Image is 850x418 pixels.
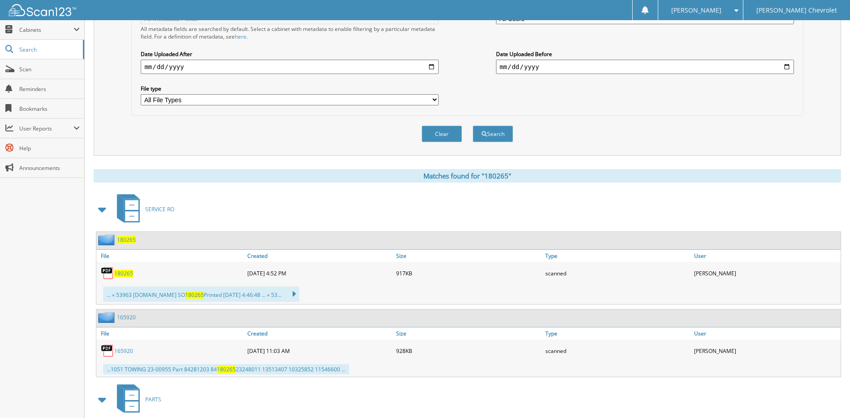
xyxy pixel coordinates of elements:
span: PARTS [145,396,161,403]
div: 928KB [394,342,543,360]
img: PDF.png [101,266,114,280]
a: 165920 [117,313,136,321]
img: folder2.png [98,234,117,245]
span: Bookmarks [19,105,80,113]
input: end [496,60,794,74]
div: [PERSON_NAME] [692,342,841,360]
iframe: Chat Widget [805,375,850,418]
a: Size [394,327,543,340]
img: scan123-logo-white.svg [9,4,76,16]
a: File [96,250,245,262]
div: scanned [543,264,692,282]
span: [PERSON_NAME] Chevrolet [756,8,837,13]
a: here [235,33,246,40]
span: Scan [19,65,80,73]
span: User Reports [19,125,73,132]
a: User [692,327,841,340]
div: ...1051 TOWING 23-00955 Part 84281203 84 23248011 13513407 10325852 11546600 ... [103,364,349,374]
a: Created [245,327,394,340]
span: 180265 [185,291,204,299]
a: SERVICE RO [112,192,174,227]
span: Reminders [19,85,80,93]
a: 165920 [114,347,133,355]
label: Date Uploaded After [141,50,439,58]
button: Clear [422,126,462,142]
div: [DATE] 11:03 AM [245,342,394,360]
span: SERVICE RO [145,205,174,213]
a: Type [543,250,692,262]
div: scanned [543,342,692,360]
label: Date Uploaded Before [496,50,794,58]
span: Search [19,46,78,53]
a: Type [543,327,692,340]
a: 180265 [117,236,136,244]
a: 180265 [114,270,133,277]
div: ... « 53963 [DOMAIN_NAME] SO Printed [DATE] 4:46:48 ... « 53... [103,287,299,302]
div: [PERSON_NAME] [692,264,841,282]
img: folder2.png [98,312,117,323]
a: User [692,250,841,262]
img: PDF.png [101,344,114,357]
span: 180265 [217,366,236,373]
div: Matches found for "180265" [94,169,841,183]
input: start [141,60,439,74]
a: File [96,327,245,340]
div: [DATE] 4:52 PM [245,264,394,282]
div: All metadata fields are searched by default. Select a cabinet with metadata to enable filtering b... [141,25,439,40]
span: Cabinets [19,26,73,34]
span: Help [19,144,80,152]
a: Size [394,250,543,262]
div: 917KB [394,264,543,282]
label: File type [141,85,439,92]
a: Created [245,250,394,262]
span: [PERSON_NAME] [671,8,721,13]
a: PARTS [112,382,161,417]
span: Announcements [19,164,80,172]
button: Search [473,126,513,142]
